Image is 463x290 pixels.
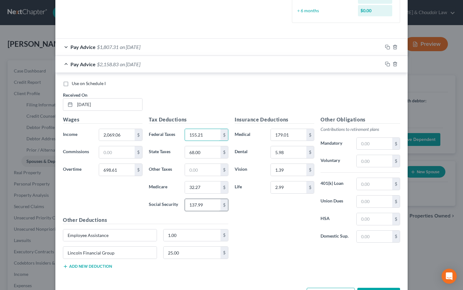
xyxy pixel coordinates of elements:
input: 0.00 [99,146,135,158]
div: $ [220,199,228,211]
input: 0.00 [185,199,220,211]
div: $ [392,213,400,225]
input: 0.00 [185,164,220,176]
input: 0.00 [164,229,221,241]
input: 0.00 [185,181,220,193]
div: Open Intercom Messenger [442,269,457,284]
input: 0.00 [271,164,306,176]
input: MM/DD/YYYY [75,99,142,110]
div: ÷ 6 months [294,8,355,14]
span: Use on Schedule I [72,81,106,86]
input: 0.00 [357,178,392,190]
label: Medical [231,129,267,141]
p: Contributions to retirement plans [321,126,400,132]
input: 0.00 [99,164,135,176]
h5: Insurance Deductions [235,116,314,124]
h5: Other Obligations [321,116,400,124]
div: $ [220,146,228,158]
label: HSA [317,213,353,225]
span: Pay Advice [70,61,96,67]
input: 0.00 [357,213,392,225]
label: Domestic Sup. [317,230,353,243]
input: 0.00 [271,146,306,158]
div: $ [392,196,400,207]
div: $ [220,164,228,176]
span: on [DATE] [120,44,140,50]
label: Commissions [60,146,96,158]
div: $0.00 [358,5,393,16]
h5: Wages [63,116,142,124]
span: Pay Advice [70,44,96,50]
input: 0.00 [185,129,220,141]
span: $2,158.83 [97,61,119,67]
label: Social Security [146,199,181,211]
label: State Taxes [146,146,181,158]
div: $ [220,129,228,141]
label: Union Dues [317,195,353,208]
label: Vision [231,164,267,176]
div: $ [392,231,400,243]
input: 0.00 [185,146,220,158]
label: Mandatory [317,137,353,150]
div: $ [220,247,228,259]
input: 0.00 [164,247,221,259]
input: 0.00 [357,155,392,167]
input: 0.00 [357,196,392,207]
input: 0.00 [271,181,306,193]
button: Add new deduction [63,264,112,269]
label: Dental [231,146,267,158]
div: $ [306,181,314,193]
h5: Tax Deductions [149,116,228,124]
span: $1,807.31 [97,44,119,50]
label: Voluntary [317,155,353,167]
div: $ [392,138,400,150]
span: Income [63,132,77,137]
input: 0.00 [271,129,306,141]
label: Overtime [60,164,96,176]
input: Specify... [63,247,157,259]
span: on [DATE] [120,61,140,67]
div: $ [306,164,314,176]
label: Other Taxes [146,164,181,176]
h5: Other Deductions [63,216,228,224]
div: $ [392,155,400,167]
div: $ [135,129,142,141]
div: $ [392,178,400,190]
input: Specify... [63,229,157,241]
div: $ [220,229,228,241]
label: Life [231,181,267,194]
label: Federal Taxes [146,129,181,141]
input: 0.00 [357,138,392,150]
span: Received On [63,92,87,98]
div: $ [135,164,142,176]
input: 0.00 [99,129,135,141]
label: 401(k) Loan [317,178,353,190]
div: $ [306,129,314,141]
div: $ [135,146,142,158]
input: 0.00 [357,231,392,243]
div: $ [220,181,228,193]
label: Medicare [146,181,181,194]
div: $ [306,146,314,158]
